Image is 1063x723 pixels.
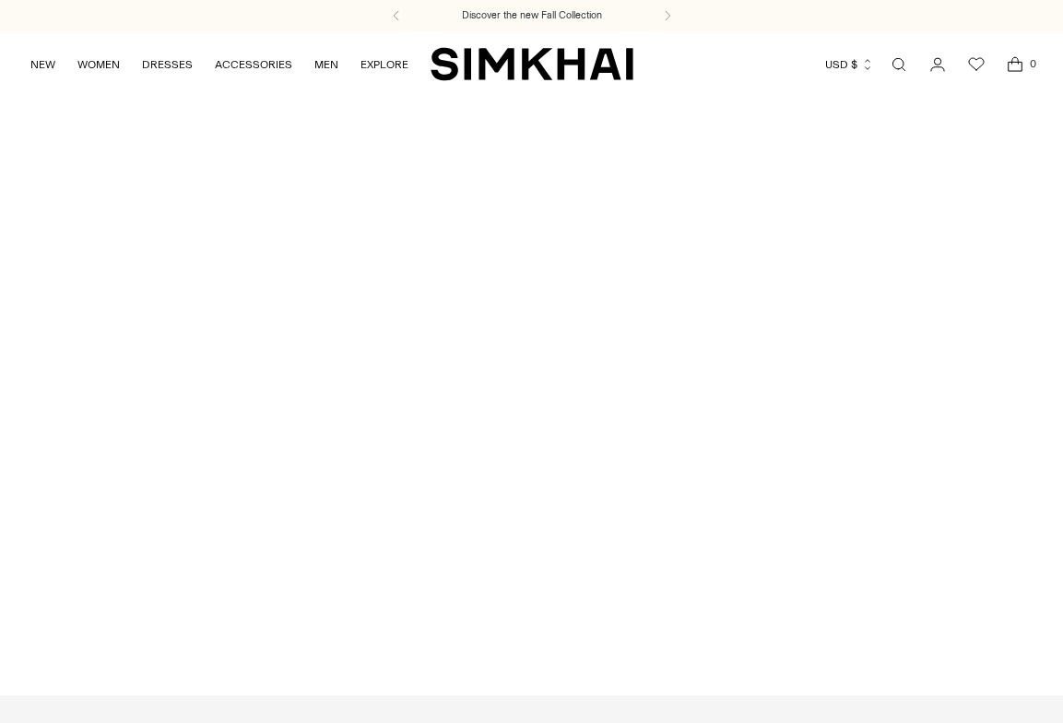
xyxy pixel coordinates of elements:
a: Wishlist [958,46,995,83]
a: ACCESSORIES [215,44,292,85]
button: USD $ [825,44,874,85]
a: Go to the account page [919,46,956,83]
span: 0 [1024,55,1041,72]
a: MEN [314,44,338,85]
a: DRESSES [142,44,193,85]
a: SIMKHAI [431,46,633,82]
a: EXPLORE [360,44,408,85]
a: Open search modal [880,46,917,83]
a: Discover the new Fall Collection [462,8,602,23]
a: NEW [30,44,55,85]
a: Open cart modal [997,46,1033,83]
a: WOMEN [77,44,120,85]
